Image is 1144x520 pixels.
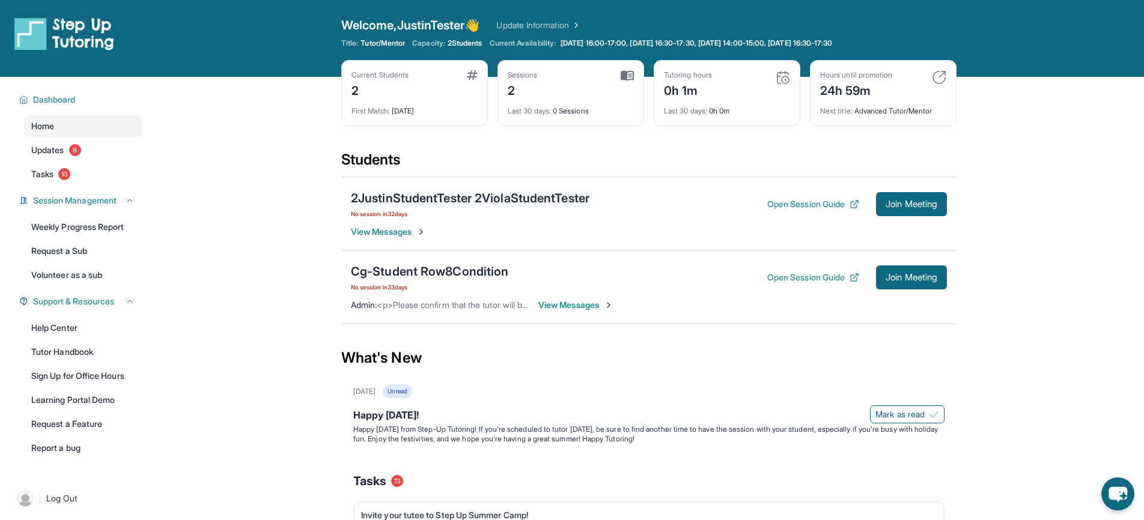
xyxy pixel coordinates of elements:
[12,485,142,512] a: |Log Out
[14,17,114,50] img: logo
[353,425,945,444] p: Happy [DATE] from Step-Up Tutoring! If you're scheduled to tutor [DATE], be sure to find another ...
[569,19,581,31] img: Chevron Right
[664,70,712,80] div: Tutoring hours
[351,190,589,207] div: 2JustinStudentTester 2ViolaStudentTester
[929,410,939,419] img: Mark as read
[496,19,580,31] a: Update Information
[820,70,892,80] div: Hours until promotion
[17,490,34,507] img: user-img
[351,226,426,238] span: View Messages
[932,70,946,85] img: card
[24,216,142,238] a: Weekly Progress Report
[24,341,142,363] a: Tutor Handbook
[33,195,117,207] span: Session Management
[351,263,508,280] div: Cg-Student Row8Condition
[24,163,142,185] a: Tasks13
[351,300,377,310] span: Admin :
[508,99,634,116] div: 0 Sessions
[604,300,613,310] img: Chevron-Right
[538,299,613,311] span: View Messages
[508,106,551,115] span: Last 30 days :
[1101,477,1134,510] button: chat-button
[561,38,832,48] span: [DATE] 16:00-17:00, [DATE] 16:30-17:30, [DATE] 14:00-15:00, [DATE] 16:30-17:30
[886,274,937,281] span: Join Meeting
[361,38,405,48] span: Tutor/Mentor
[31,168,53,180] span: Tasks
[820,106,853,115] span: Next title :
[33,295,114,307] span: Support & Resources
[24,437,142,459] a: Report a bug
[875,408,925,420] span: Mark as read
[341,17,479,34] span: Welcome, JustinTester 👋
[46,492,78,504] span: Log Out
[467,70,478,80] img: card
[664,106,707,115] span: Last 30 days :
[341,150,957,177] div: Students
[38,491,41,506] span: |
[24,317,142,339] a: Help Center
[351,106,390,115] span: First Match :
[767,271,859,283] button: Open Session Guide
[24,264,142,286] a: Volunteer as a sub
[351,70,409,80] div: Current Students
[33,94,76,106] span: Dashboard
[353,387,376,396] div: [DATE]
[24,115,142,137] a: Home
[391,475,403,487] span: 13
[24,413,142,435] a: Request a Feature
[776,70,790,85] img: card
[412,38,445,48] span: Capacity:
[876,265,947,289] button: Join Meeting
[876,192,947,216] button: Join Meeting
[621,70,634,81] img: card
[351,99,478,116] div: [DATE]
[664,99,790,116] div: 0h 0m
[490,38,556,48] span: Current Availability:
[664,80,712,99] div: 0h 1m
[28,195,135,207] button: Session Management
[377,300,811,310] span: <p>Please confirm that the tutor will be able to attend your first assigned meeting time before j...
[24,389,142,411] a: Learning Portal Demo
[383,384,412,398] div: Unread
[353,408,945,425] div: Happy [DATE]!
[31,144,64,156] span: Updates
[767,198,859,210] button: Open Session Guide
[508,80,538,99] div: 2
[24,365,142,387] a: Sign Up for Office Hours
[448,38,482,48] span: 2 Students
[508,70,538,80] div: Sessions
[24,139,142,161] a: Updates8
[341,331,957,384] div: What's New
[416,227,426,237] img: Chevron-Right
[820,99,946,116] div: Advanced Tutor/Mentor
[69,144,81,156] span: 8
[870,405,945,423] button: Mark as read
[886,201,937,208] span: Join Meeting
[820,80,892,99] div: 24h 59m
[58,168,70,180] span: 13
[353,473,386,489] span: Tasks
[28,94,135,106] button: Dashboard
[558,38,835,48] a: [DATE] 16:00-17:00, [DATE] 16:30-17:30, [DATE] 14:00-15:00, [DATE] 16:30-17:30
[341,38,358,48] span: Title:
[351,282,508,292] span: No session in 33 days
[351,80,409,99] div: 2
[351,209,589,219] span: No session in 32 days
[28,295,135,307] button: Support & Resources
[31,120,54,132] span: Home
[24,240,142,262] a: Request a Sub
